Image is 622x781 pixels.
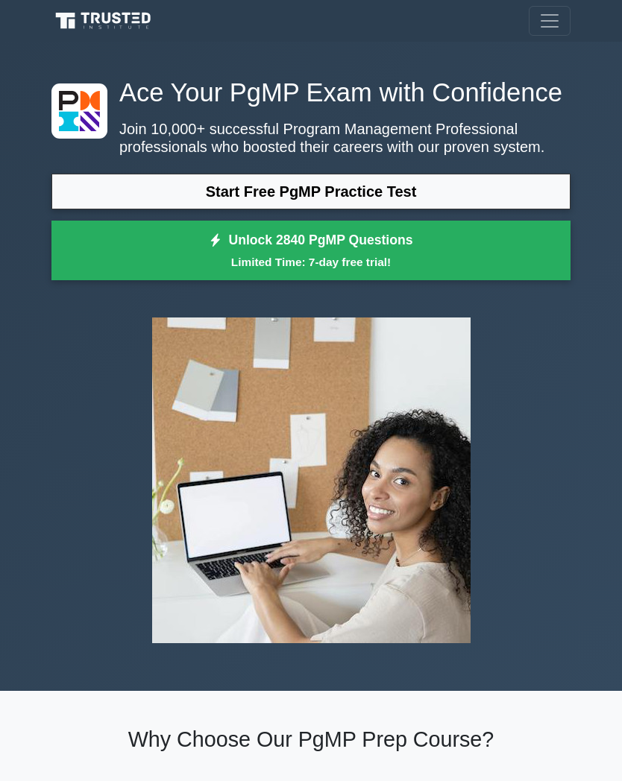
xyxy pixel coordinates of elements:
[51,120,571,156] p: Join 10,000+ successful Program Management Professional professionals who boosted their careers w...
[51,174,571,209] a: Start Free PgMP Practice Test
[70,253,552,271] small: Limited Time: 7-day free trial!
[51,727,571,752] h2: Why Choose Our PgMP Prep Course?
[529,6,571,36] button: Toggle navigation
[51,221,571,280] a: Unlock 2840 PgMP QuestionsLimited Time: 7-day free trial!
[51,78,571,108] h1: Ace Your PgMP Exam with Confidence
